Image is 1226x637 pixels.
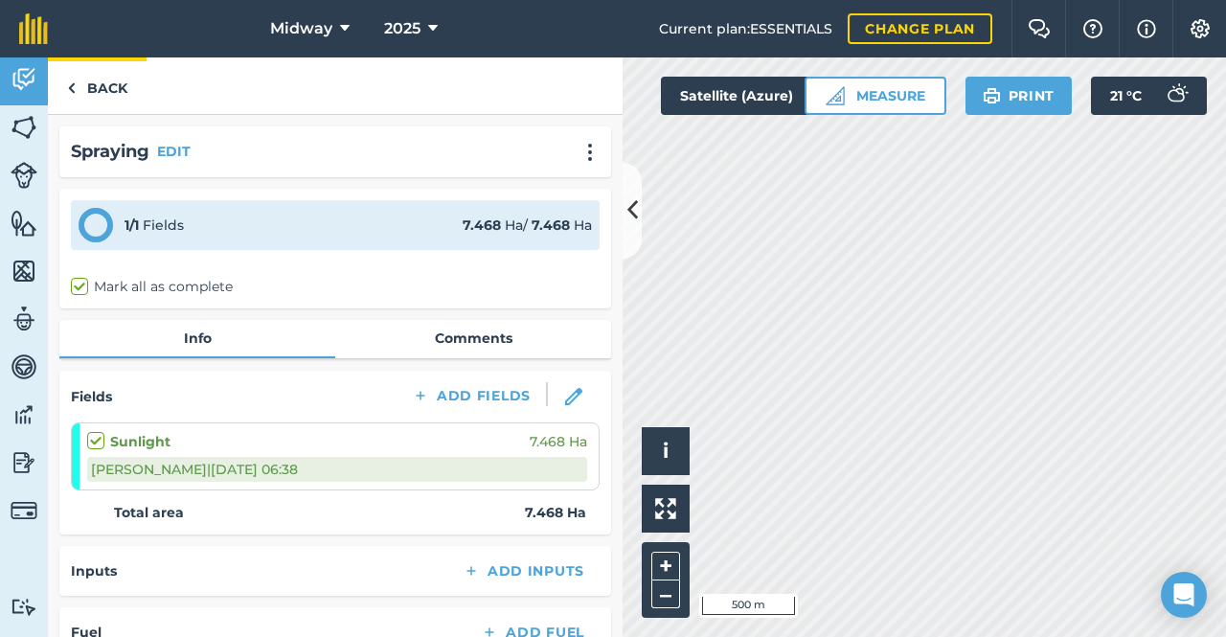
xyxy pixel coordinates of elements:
[11,448,37,477] img: svg+xml;base64,PD94bWwgdmVyc2lvbj0iMS4wIiBlbmNvZGluZz0idXRmLTgiPz4KPCEtLSBHZW5lcmF0b3I6IEFkb2JlIE...
[71,560,117,581] h4: Inputs
[397,382,546,409] button: Add Fields
[663,439,669,463] span: i
[11,598,37,616] img: svg+xml;base64,PD94bWwgdmVyc2lvbj0iMS4wIiBlbmNvZGluZz0idXRmLTgiPz4KPCEtLSBHZW5lcmF0b3I6IEFkb2JlIE...
[71,138,149,166] h2: Spraying
[463,215,592,236] div: Ha / Ha
[11,353,37,381] img: svg+xml;base64,PD94bWwgdmVyc2lvbj0iMS4wIiBlbmNvZGluZz0idXRmLTgiPz4KPCEtLSBHZW5lcmF0b3I6IEFkb2JlIE...
[11,162,37,189] img: svg+xml;base64,PD94bWwgdmVyc2lvbj0iMS4wIiBlbmNvZGluZz0idXRmLTgiPz4KPCEtLSBHZW5lcmF0b3I6IEFkb2JlIE...
[67,77,76,100] img: svg+xml;base64,PHN2ZyB4bWxucz0iaHR0cDovL3d3dy53My5vcmcvMjAwMC9zdmciIHdpZHRoPSI5IiBoZWlnaHQ9IjI0Ii...
[1137,17,1156,40] img: svg+xml;base64,PHN2ZyB4bWxucz0iaHR0cDovL3d3dy53My5vcmcvMjAwMC9zdmciIHdpZHRoPSIxNyIgaGVpZ2h0PSIxNy...
[805,77,946,115] button: Measure
[71,277,233,297] label: Mark all as complete
[48,57,147,114] a: Back
[1161,572,1207,618] div: Open Intercom Messenger
[579,143,602,162] img: svg+xml;base64,PHN2ZyB4bWxucz0iaHR0cDovL3d3dy53My5vcmcvMjAwMC9zdmciIHdpZHRoPSIyMCIgaGVpZ2h0PSIyNC...
[110,431,170,452] strong: Sunlight
[1157,77,1195,115] img: svg+xml;base64,PD94bWwgdmVyc2lvbj0iMS4wIiBlbmNvZGluZz0idXRmLTgiPz4KPCEtLSBHZW5lcmF0b3I6IEFkb2JlIE...
[655,498,676,519] img: Four arrows, one pointing top left, one top right, one bottom right and the last bottom left
[19,13,48,44] img: fieldmargin Logo
[965,77,1073,115] button: Print
[826,86,845,105] img: Ruler icon
[11,257,37,285] img: svg+xml;base64,PHN2ZyB4bWxucz0iaHR0cDovL3d3dy53My5vcmcvMjAwMC9zdmciIHdpZHRoPSI1NiIgaGVpZ2h0PSI2MC...
[157,141,191,162] button: EDIT
[384,17,420,40] span: 2025
[1091,77,1207,115] button: 21 °C
[11,113,37,142] img: svg+xml;base64,PHN2ZyB4bWxucz0iaHR0cDovL3d3dy53My5vcmcvMjAwMC9zdmciIHdpZHRoPSI1NiIgaGVpZ2h0PSI2MC...
[565,388,582,405] img: svg+xml;base64,PHN2ZyB3aWR0aD0iMTgiIGhlaWdodD0iMTgiIHZpZXdCb3g9IjAgMCAxOCAxOCIgZmlsbD0ibm9uZSIgeG...
[659,18,832,39] span: Current plan : ESSENTIALS
[114,502,184,523] strong: Total area
[59,320,335,356] a: Info
[1028,19,1051,38] img: Two speech bubbles overlapping with the left bubble in the forefront
[447,557,600,584] button: Add Inputs
[125,216,139,234] strong: 1 / 1
[1189,19,1212,38] img: A cog icon
[661,77,845,115] button: Satellite (Azure)
[87,457,587,482] div: [PERSON_NAME] | [DATE] 06:38
[11,209,37,238] img: svg+xml;base64,PHN2ZyB4bWxucz0iaHR0cDovL3d3dy53My5vcmcvMjAwMC9zdmciIHdpZHRoPSI1NiIgaGVpZ2h0PSI2MC...
[983,84,1001,107] img: svg+xml;base64,PHN2ZyB4bWxucz0iaHR0cDovL3d3dy53My5vcmcvMjAwMC9zdmciIHdpZHRoPSIxOSIgaGVpZ2h0PSIyNC...
[1081,19,1104,38] img: A question mark icon
[651,552,680,580] button: +
[642,427,690,475] button: i
[1110,77,1142,115] span: 21 ° C
[848,13,992,44] a: Change plan
[651,580,680,608] button: –
[11,305,37,333] img: svg+xml;base64,PD94bWwgdmVyc2lvbj0iMS4wIiBlbmNvZGluZz0idXRmLTgiPz4KPCEtLSBHZW5lcmF0b3I6IEFkb2JlIE...
[71,386,112,407] h4: Fields
[11,400,37,429] img: svg+xml;base64,PD94bWwgdmVyc2lvbj0iMS4wIiBlbmNvZGluZz0idXRmLTgiPz4KPCEtLSBHZW5lcmF0b3I6IEFkb2JlIE...
[11,65,37,94] img: svg+xml;base64,PD94bWwgdmVyc2lvbj0iMS4wIiBlbmNvZGluZz0idXRmLTgiPz4KPCEtLSBHZW5lcmF0b3I6IEFkb2JlIE...
[530,431,587,452] span: 7.468 Ha
[11,497,37,524] img: svg+xml;base64,PD94bWwgdmVyc2lvbj0iMS4wIiBlbmNvZGluZz0idXRmLTgiPz4KPCEtLSBHZW5lcmF0b3I6IEFkb2JlIE...
[525,502,586,523] strong: 7.468 Ha
[463,216,501,234] strong: 7.468
[270,17,332,40] span: Midway
[335,320,611,356] a: Comments
[532,216,570,234] strong: 7.468
[125,215,184,236] div: Fields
